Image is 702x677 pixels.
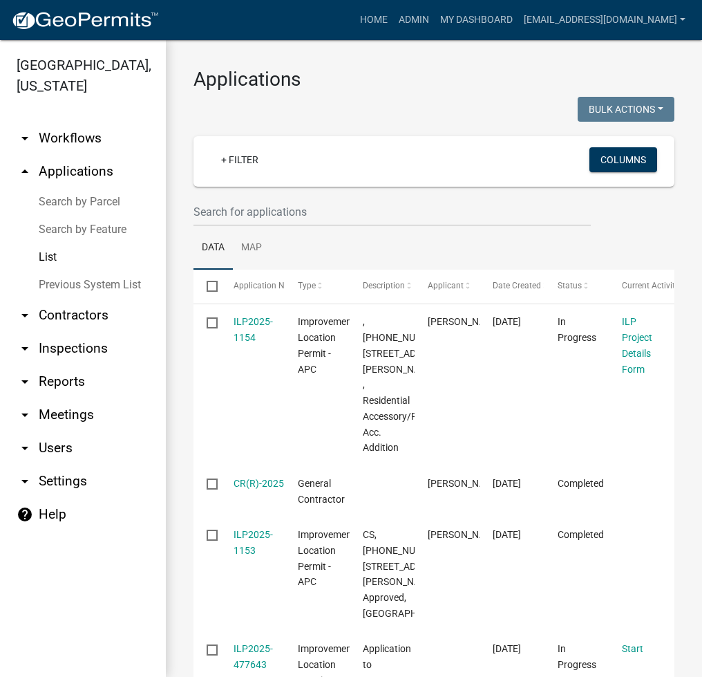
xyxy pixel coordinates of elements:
[298,281,316,290] span: Type
[17,473,33,490] i: arrow_drop_down
[210,147,269,172] a: + Filter
[17,340,33,357] i: arrow_drop_down
[354,7,393,33] a: Home
[493,529,521,540] span: 09/12/2025
[578,97,674,122] button: Bulk Actions
[493,316,521,327] span: 09/12/2025
[17,163,33,180] i: arrow_drop_up
[234,316,273,343] a: ILP2025-1154
[298,478,345,505] span: General Contractor
[363,281,405,290] span: Description
[518,7,691,33] a: [EMAIL_ADDRESS][DOMAIN_NAME]
[558,281,582,290] span: Status
[285,270,350,303] datatable-header-cell: Type
[558,316,596,343] span: In Progress
[233,226,270,270] a: Map
[493,643,521,654] span: 09/12/2025
[558,478,604,489] span: Completed
[493,478,521,489] span: 09/12/2025
[17,373,33,390] i: arrow_drop_down
[428,316,502,327] span: BRIAN YODER
[17,407,33,423] i: arrow_drop_down
[558,643,596,670] span: In Progress
[193,270,220,303] datatable-header-cell: Select
[480,270,544,303] datatable-header-cell: Date Created
[622,316,652,374] a: ILP Project Details Form
[234,478,306,489] a: CR(R)-20251041
[298,316,355,374] span: Improvement Location Permit - APC
[622,643,643,654] a: Start
[589,147,657,172] button: Columns
[415,270,480,303] datatable-header-cell: Applicant
[193,198,591,226] input: Search for applications
[435,7,518,33] a: My Dashboard
[17,307,33,324] i: arrow_drop_down
[17,440,33,456] i: arrow_drop_down
[609,270,674,303] datatable-header-cell: Current Activity
[193,226,233,270] a: Data
[234,529,273,556] a: ILP2025-1153
[363,316,464,453] span: , 023-024-008.A, 8356 W HEPTON RD, YODER, ILP2025-1154, , Residential Accessory/Res Acc. Addition
[220,270,285,303] datatable-header-cell: Application Number
[493,281,541,290] span: Date Created
[298,529,355,587] span: Improvement Location Permit - APC
[544,270,609,303] datatable-header-cell: Status
[428,529,502,540] span: Allison Champoux
[622,281,679,290] span: Current Activity
[393,7,435,33] a: Admin
[17,130,33,147] i: arrow_drop_down
[363,529,456,619] span: CS, 007-035-064, 6011 E ISLAND AVE, CHAMPOUX, ILP2025-1153, Approved, New Residence
[234,281,309,290] span: Application Number
[350,270,415,303] datatable-header-cell: Description
[17,506,33,523] i: help
[558,529,604,540] span: Completed
[234,643,273,670] a: ILP2025-477643
[193,68,674,91] h3: Applications
[428,478,502,489] span: HARVEY L HAYES JR
[428,281,464,290] span: Applicant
